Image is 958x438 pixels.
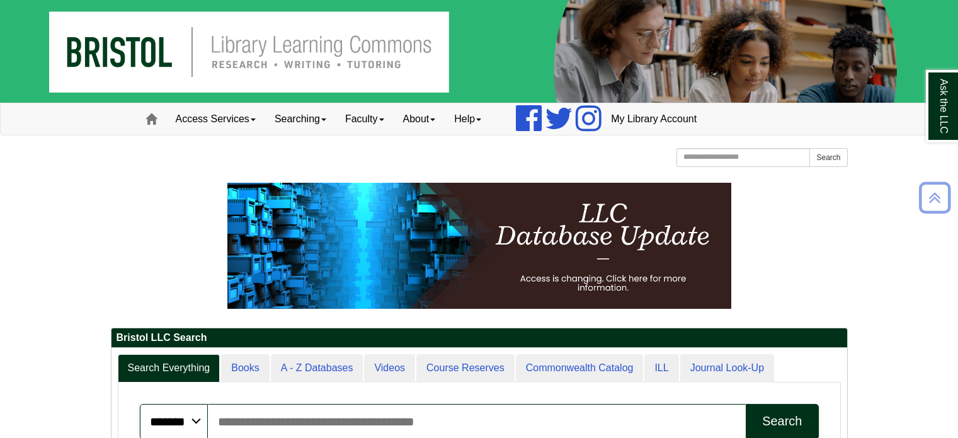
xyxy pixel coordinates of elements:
[166,103,265,135] a: Access Services
[227,183,731,309] img: HTML tutorial
[118,354,220,383] a: Search Everything
[809,148,847,167] button: Search
[265,103,336,135] a: Searching
[762,414,802,429] div: Search
[271,354,363,383] a: A - Z Databases
[644,354,678,383] a: ILL
[416,354,515,383] a: Course Reserves
[336,103,394,135] a: Faculty
[516,354,644,383] a: Commonwealth Catalog
[915,189,955,206] a: Back to Top
[221,354,269,383] a: Books
[680,354,774,383] a: Journal Look-Up
[445,103,491,135] a: Help
[394,103,445,135] a: About
[111,328,847,348] h2: Bristol LLC Search
[364,354,415,383] a: Videos
[602,103,706,135] a: My Library Account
